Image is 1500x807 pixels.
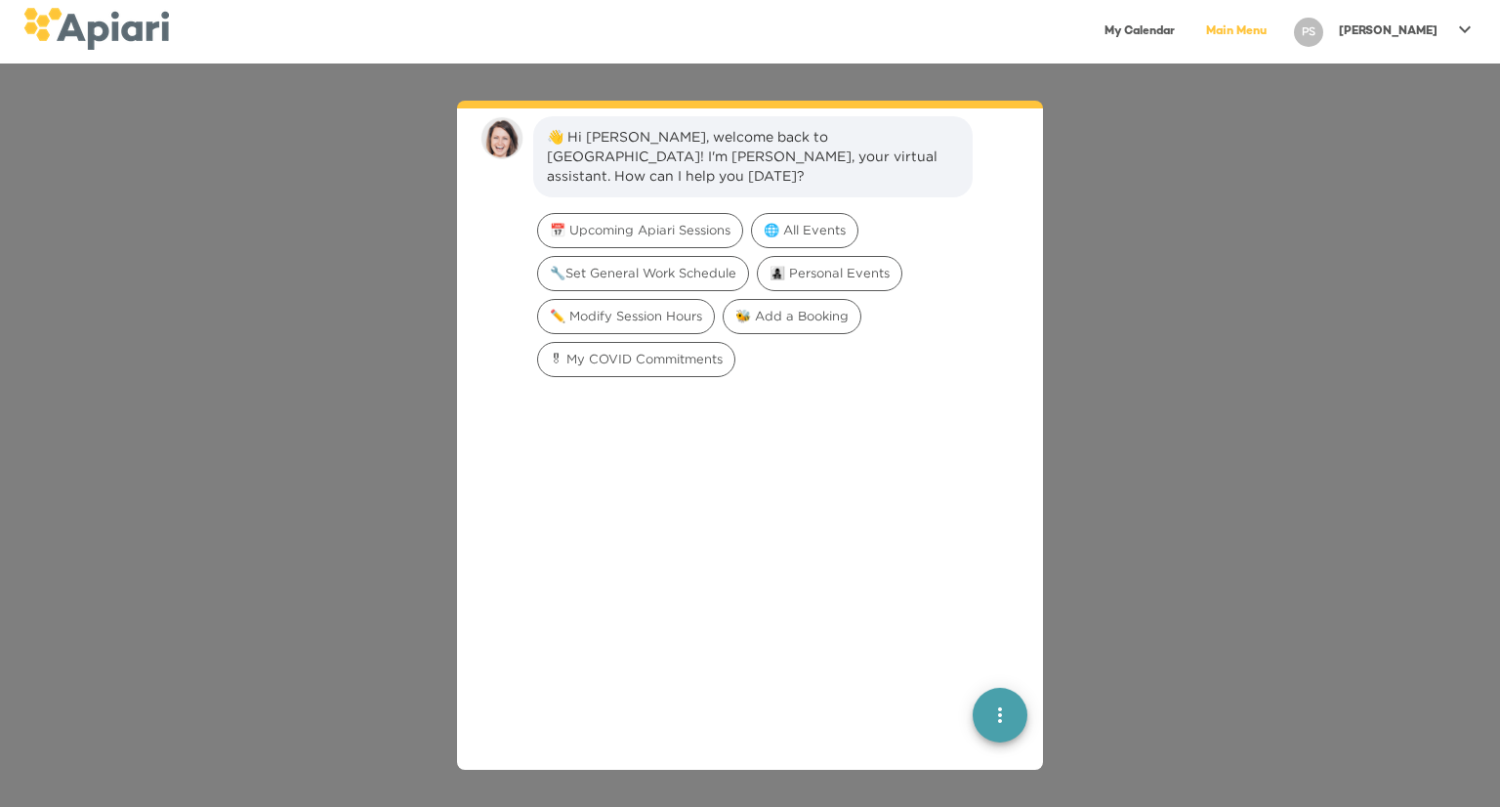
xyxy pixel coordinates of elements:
span: 📅 Upcoming Apiari Sessions [538,221,742,239]
img: amy.37686e0395c82528988e.png [480,116,523,159]
div: 🔧Set General Work Schedule [537,256,749,291]
span: ✏️ Modify Session Hours [538,307,714,325]
span: 🔧Set General Work Schedule [538,264,748,282]
div: 🐝 Add a Booking [723,299,861,334]
div: ✏️ Modify Session Hours [537,299,715,334]
div: 📅 Upcoming Apiari Sessions [537,213,743,248]
a: My Calendar [1093,12,1187,52]
span: 🌐 All Events [752,221,857,239]
img: logo [23,8,169,50]
div: 👋 Hi [PERSON_NAME], welcome back to [GEOGRAPHIC_DATA]! I'm [PERSON_NAME], your virtual assistant.... [547,127,959,186]
span: 🎖 My COVID Commitments [538,350,734,368]
div: 🌐 All Events [751,213,858,248]
span: 👩‍👧‍👦 Personal Events [758,264,901,282]
p: [PERSON_NAME] [1339,23,1437,40]
div: 👩‍👧‍👦 Personal Events [757,256,902,291]
span: 🐝 Add a Booking [724,307,860,325]
div: PS [1294,18,1323,47]
button: quick menu [973,688,1027,743]
a: Main Menu [1194,12,1278,52]
div: 🎖 My COVID Commitments [537,342,735,377]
